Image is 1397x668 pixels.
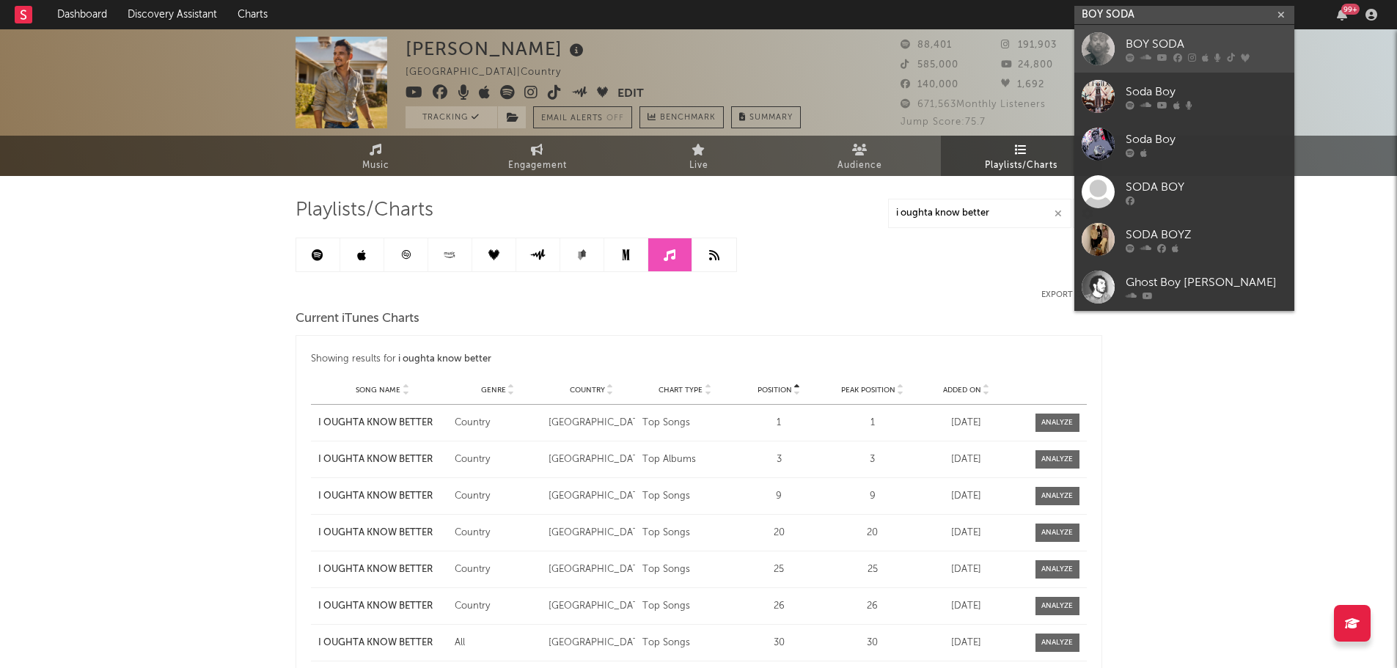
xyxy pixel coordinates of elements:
[617,85,644,103] button: Edit
[736,599,822,614] div: 26
[318,416,448,430] a: I OUGHTA KNOW BETTER
[1126,35,1287,53] div: BOY SODA
[888,199,1071,228] input: Search Playlists/Charts
[455,599,541,614] div: Country
[941,136,1102,176] a: Playlists/Charts
[1074,120,1294,168] a: Soda Boy
[318,562,448,577] a: I OUGHTA KNOW BETTER
[1001,60,1053,70] span: 24,800
[1074,6,1294,24] input: Search for artists
[457,136,618,176] a: Engagement
[406,37,587,61] div: [PERSON_NAME]
[829,489,916,504] div: 9
[1126,83,1287,100] div: Soda Boy
[829,636,916,650] div: 30
[549,416,635,430] div: [GEOGRAPHIC_DATA]
[549,599,635,614] div: [GEOGRAPHIC_DATA]
[398,350,491,368] div: i oughta know better
[1074,263,1294,311] a: Ghost Boy [PERSON_NAME]
[1126,274,1287,291] div: Ghost Boy [PERSON_NAME]
[923,489,1010,504] div: [DATE]
[618,136,780,176] a: Live
[923,416,1010,430] div: [DATE]
[901,80,958,89] span: 140,000
[455,489,541,504] div: Country
[829,526,916,540] div: 20
[549,526,635,540] div: [GEOGRAPHIC_DATA]
[736,526,822,540] div: 20
[296,136,457,176] a: Music
[318,452,448,467] a: I OUGHTA KNOW BETTER
[570,386,605,394] span: Country
[455,452,541,467] div: Country
[549,562,635,577] div: [GEOGRAPHIC_DATA]
[406,106,497,128] button: Tracking
[1126,226,1287,243] div: SODA BOYZ
[318,599,448,614] a: I OUGHTA KNOW BETTER
[642,599,729,614] div: Top Songs
[731,106,801,128] button: Summary
[533,106,632,128] button: Email AlertsOff
[318,489,448,504] a: I OUGHTA KNOW BETTER
[296,202,433,219] span: Playlists/Charts
[829,452,916,467] div: 3
[1126,178,1287,196] div: SODA BOY
[943,386,981,394] span: Added On
[736,562,822,577] div: 25
[1001,80,1044,89] span: 1,692
[549,636,635,650] div: [GEOGRAPHIC_DATA]
[318,636,448,650] a: I OUGHTA KNOW BETTER
[455,526,541,540] div: Country
[758,386,792,394] span: Position
[689,157,708,175] span: Live
[985,157,1057,175] span: Playlists/Charts
[455,562,541,577] div: Country
[1001,40,1057,50] span: 191,903
[639,106,724,128] a: Benchmark
[829,599,916,614] div: 26
[901,60,958,70] span: 585,000
[455,416,541,430] div: Country
[606,114,624,122] em: Off
[642,526,729,540] div: Top Songs
[923,562,1010,577] div: [DATE]
[642,416,729,430] div: Top Songs
[923,599,1010,614] div: [DATE]
[1337,9,1347,21] button: 99+
[549,489,635,504] div: [GEOGRAPHIC_DATA]
[311,350,1087,368] div: Showing results for
[749,114,793,122] span: Summary
[901,100,1046,109] span: 671,563 Monthly Listeners
[841,386,895,394] span: Peak Position
[455,636,541,650] div: All
[642,562,729,577] div: Top Songs
[829,562,916,577] div: 25
[549,452,635,467] div: [GEOGRAPHIC_DATA]
[923,636,1010,650] div: [DATE]
[923,452,1010,467] div: [DATE]
[923,526,1010,540] div: [DATE]
[901,117,986,127] span: Jump Score: 75.7
[1341,4,1360,15] div: 99 +
[481,386,506,394] span: Genre
[318,526,448,540] a: I OUGHTA KNOW BETTER
[1074,73,1294,120] a: Soda Boy
[829,416,916,430] div: 1
[736,416,822,430] div: 1
[296,310,419,328] span: Current iTunes Charts
[362,157,389,175] span: Music
[901,40,952,50] span: 88,401
[642,452,729,467] div: Top Albums
[736,636,822,650] div: 30
[659,386,703,394] span: Chart Type
[736,489,822,504] div: 9
[642,636,729,650] div: Top Songs
[1074,168,1294,216] a: SODA BOY
[780,136,941,176] a: Audience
